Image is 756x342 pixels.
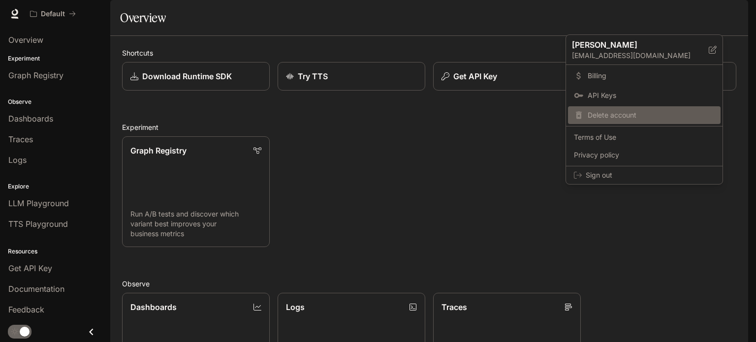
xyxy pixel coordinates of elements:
[566,166,723,184] div: Sign out
[568,87,721,104] a: API Keys
[572,51,709,61] p: [EMAIL_ADDRESS][DOMAIN_NAME]
[568,106,721,124] div: Delete account
[574,132,715,142] span: Terms of Use
[588,91,715,100] span: API Keys
[588,110,715,120] span: Delete account
[574,150,715,160] span: Privacy policy
[572,39,693,51] p: [PERSON_NAME]
[568,128,721,146] a: Terms of Use
[566,35,723,65] div: [PERSON_NAME][EMAIL_ADDRESS][DOMAIN_NAME]
[586,170,715,180] span: Sign out
[588,71,715,81] span: Billing
[568,146,721,164] a: Privacy policy
[568,67,721,85] a: Billing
